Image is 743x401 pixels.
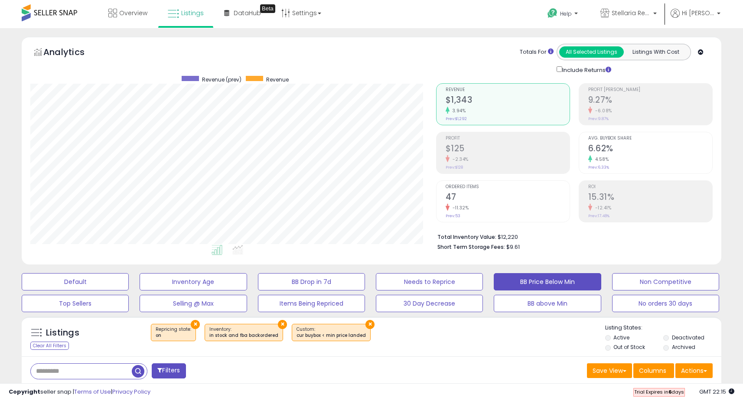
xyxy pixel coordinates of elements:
[547,8,558,19] i: Get Help
[588,165,609,170] small: Prev: 6.33%
[234,9,261,17] span: DataHub
[550,65,622,75] div: Include Returns
[9,388,150,396] div: seller snap | |
[623,46,688,58] button: Listings With Cost
[588,95,712,107] h2: 9.27%
[9,388,40,396] strong: Copyright
[612,273,719,290] button: Non Competitive
[675,363,713,378] button: Actions
[22,295,129,312] button: Top Sellers
[588,185,712,189] span: ROI
[699,388,734,396] span: 2025-10-13 22:15 GMT
[119,9,147,17] span: Overview
[450,156,469,163] small: -2.34%
[140,295,247,312] button: Selling @ Max
[446,136,570,141] span: Profit
[278,320,287,329] button: ×
[437,243,505,251] b: Short Term Storage Fees:
[446,192,570,204] h2: 47
[450,108,466,114] small: 3.94%
[446,143,570,155] h2: $125
[209,326,278,339] span: Inventory :
[588,143,712,155] h2: 6.62%
[46,327,79,339] h5: Listings
[506,243,520,251] span: $9.61
[297,326,366,339] span: Custom:
[494,295,601,312] button: BB above Min
[140,273,247,290] button: Inventory Age
[446,185,570,189] span: Ordered Items
[588,136,712,141] span: Avg. Buybox Share
[588,192,712,204] h2: 15.31%
[494,273,601,290] button: BB Price Below Min
[202,76,241,83] span: Revenue (prev)
[446,165,463,170] small: Prev: $128
[22,273,129,290] button: Default
[613,334,629,341] label: Active
[682,9,714,17] span: Hi [PERSON_NAME]
[587,363,632,378] button: Save View
[446,95,570,107] h2: $1,343
[297,333,366,339] div: cur buybox < min price landed
[672,343,695,351] label: Archived
[450,205,469,211] small: -11.32%
[266,76,289,83] span: Revenue
[446,88,570,92] span: Revenue
[376,273,483,290] button: Needs to Reprice
[258,295,365,312] button: Items Being Repriced
[639,366,666,375] span: Columns
[43,46,101,60] h5: Analytics
[152,363,186,378] button: Filters
[560,10,572,17] span: Help
[613,343,645,351] label: Out of Stock
[588,213,609,218] small: Prev: 17.48%
[588,88,712,92] span: Profit [PERSON_NAME]
[520,48,554,56] div: Totals For
[605,324,721,332] p: Listing States:
[112,388,150,396] a: Privacy Policy
[592,108,612,114] small: -6.08%
[446,116,467,121] small: Prev: $1,292
[671,9,720,28] a: Hi [PERSON_NAME]
[156,326,191,339] span: Repricing state :
[437,233,496,241] b: Total Inventory Value:
[156,333,191,339] div: on
[191,320,200,329] button: ×
[260,4,275,13] div: Tooltip anchor
[592,156,609,163] small: 4.58%
[634,388,684,395] span: Trial Expires in days
[612,295,719,312] button: No orders 30 days
[633,363,674,378] button: Columns
[376,295,483,312] button: 30 Day Decrease
[365,320,375,329] button: ×
[181,9,204,17] span: Listings
[612,9,651,17] span: Stellaria Retail
[559,46,624,58] button: All Selected Listings
[437,231,706,241] li: $12,220
[74,388,111,396] a: Terms of Use
[668,388,671,395] b: 6
[258,273,365,290] button: BB Drop in 7d
[592,205,612,211] small: -12.41%
[588,116,609,121] small: Prev: 9.87%
[446,213,460,218] small: Prev: 53
[209,333,278,339] div: in stock and fba backordered
[30,342,69,350] div: Clear All Filters
[672,334,704,341] label: Deactivated
[541,1,587,28] a: Help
